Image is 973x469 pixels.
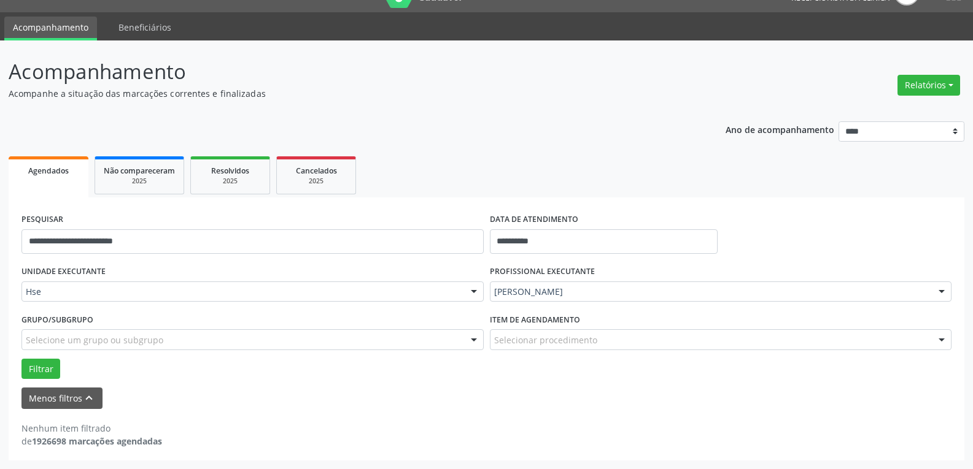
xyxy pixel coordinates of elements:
label: PESQUISAR [21,210,63,229]
span: Selecionar procedimento [494,334,597,346]
p: Acompanhamento [9,56,678,87]
span: Selecione um grupo ou subgrupo [26,334,163,346]
button: Menos filtroskeyboard_arrow_up [21,387,103,409]
i: keyboard_arrow_up [82,391,96,405]
span: Agendados [28,166,69,176]
div: Nenhum item filtrado [21,422,162,435]
button: Relatórios [897,75,960,96]
button: Filtrar [21,359,60,379]
span: Não compareceram [104,166,175,176]
label: PROFISSIONAL EXECUTANTE [490,262,595,281]
div: 2025 [104,177,175,186]
label: Grupo/Subgrupo [21,310,93,329]
div: 2025 [200,177,261,186]
p: Acompanhe a situação das marcações correntes e finalizadas [9,87,678,100]
span: Hse [26,286,459,298]
div: 2025 [285,177,347,186]
label: Item de agendamento [490,310,580,329]
div: de [21,435,162,448]
span: Resolvidos [211,166,249,176]
label: DATA DE ATENDIMENTO [490,210,578,229]
p: Ano de acompanhamento [726,121,834,137]
a: Beneficiários [110,17,180,38]
label: UNIDADE EXECUTANTE [21,262,106,281]
span: Cancelados [296,166,337,176]
span: [PERSON_NAME] [494,286,927,298]
a: Acompanhamento [4,17,97,40]
strong: 1926698 marcações agendadas [32,435,162,447]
